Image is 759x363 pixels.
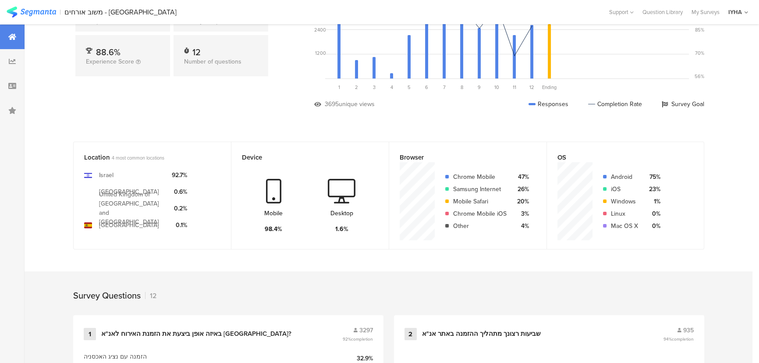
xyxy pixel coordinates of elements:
div: OS [557,153,679,162]
span: 2 [355,84,358,91]
div: [GEOGRAPHIC_DATA] [99,221,159,230]
span: completion [672,336,694,342]
span: 7 [443,84,446,91]
div: Device [242,153,364,162]
div: Chrome Mobile [453,172,507,181]
div: 4% [514,221,529,231]
div: Linux [611,209,638,218]
div: 1% [645,197,660,206]
div: Location [84,153,206,162]
div: Completion Rate [588,100,642,109]
div: 56% [695,73,704,80]
div: Mobile Safari [453,197,507,206]
div: 3695 [325,100,339,109]
div: 70% [695,50,704,57]
div: 85% [695,26,704,33]
div: Browser [400,153,521,162]
div: United Kingdom of [GEOGRAPHIC_DATA] and [GEOGRAPHIC_DATA] [99,190,165,227]
div: Mac OS X [611,221,638,231]
span: 92% [343,336,373,342]
div: 2 [404,328,417,340]
div: 1 [84,328,96,340]
div: IYHA [728,8,742,16]
div: 23% [645,185,660,194]
span: 94% [663,336,694,342]
div: Android [611,172,638,181]
div: [GEOGRAPHIC_DATA] [99,187,159,196]
div: 98.4% [265,224,282,234]
div: 0.6% [172,187,187,196]
a: Question Library [638,8,687,16]
span: 12 [529,84,534,91]
img: segmanta logo [7,7,56,18]
span: 88.6% [96,46,121,59]
span: הזמנה עם נציג האכסניה [84,352,147,361]
span: 4 [390,84,393,91]
div: Israel [99,171,113,180]
span: 3297 [359,326,373,335]
span: 935 [683,326,694,335]
span: 9 [478,84,481,91]
div: שביעות רצונך מתהליך ההזמנה באתר אנ"א [422,330,541,338]
div: 3% [514,209,529,218]
div: 20% [514,197,529,206]
span: Number of questions [184,57,241,66]
div: Other [453,221,507,231]
div: באיזה אופן ביצעת את הזמנת האירוח לאנ"א [GEOGRAPHIC_DATA]? [101,330,291,338]
div: 12 [192,46,201,54]
div: Support [609,5,634,19]
div: iOS [611,185,638,194]
div: 26% [514,185,529,194]
div: 1.6% [335,224,348,234]
span: 6 [425,84,428,91]
div: 2400 [314,26,326,33]
div: 1200 [315,50,326,57]
div: 12 [145,291,156,301]
div: Samsung Internet [453,185,507,194]
div: Windows [611,197,638,206]
div: Survey Questions [73,289,141,302]
span: 11 [513,84,516,91]
div: 0.2% [172,204,187,213]
span: 3 [373,84,376,91]
div: 75% [645,172,660,181]
div: 92.7% [172,171,187,180]
span: Experience Score [86,57,134,66]
div: 0.1% [172,221,187,230]
span: 5 [408,84,411,91]
span: 8 [461,84,463,91]
div: unique views [339,100,375,109]
div: | [60,7,61,17]
span: 4 most common locations [112,154,164,161]
div: Responses [528,100,568,109]
div: 0% [645,209,660,218]
div: Desktop [330,209,353,218]
a: My Surveys [687,8,724,16]
div: משוב אורחים - [GEOGRAPHIC_DATA] [64,8,177,16]
div: 32.9% [347,354,373,363]
span: 10 [494,84,499,91]
div: 47% [514,172,529,181]
div: Mobile [264,209,283,218]
span: 1 [338,84,340,91]
div: 0% [645,221,660,231]
div: Survey Goal [662,100,704,109]
span: completion [351,336,373,342]
div: Ending [541,84,558,91]
div: Chrome Mobile iOS [453,209,507,218]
